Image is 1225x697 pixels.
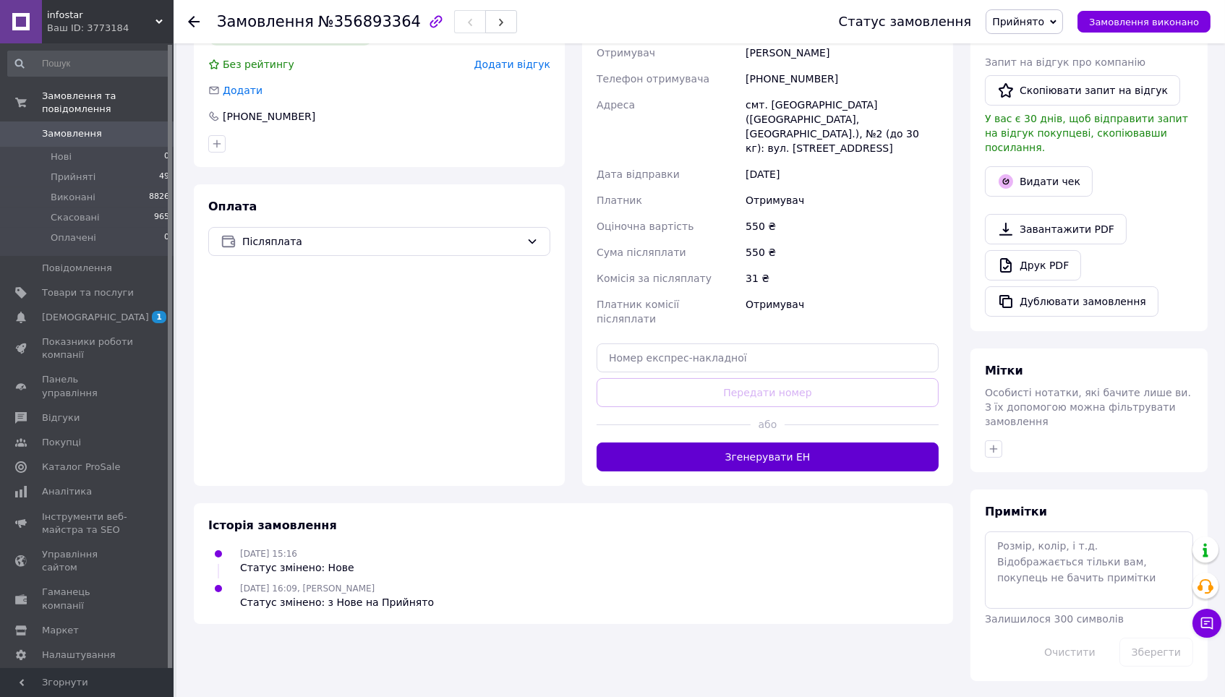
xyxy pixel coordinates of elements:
span: Виконані [51,191,95,204]
span: Комісія за післяплату [597,273,712,284]
span: Замовлення виконано [1089,17,1199,27]
button: Видати чек [985,166,1093,197]
div: [PHONE_NUMBER] [221,109,317,124]
span: Оплачені [51,231,96,244]
div: Статус змінено: Нове [240,560,354,575]
span: Прийняті [51,171,95,184]
span: Каталог ProSale [42,461,120,474]
span: [DEMOGRAPHIC_DATA] [42,311,149,324]
span: Платник комісії післяплати [597,299,679,325]
span: Замовлення [217,13,314,30]
div: [PERSON_NAME] [743,40,942,66]
span: №356893364 [318,13,421,30]
button: Згенерувати ЕН [597,442,939,471]
span: Повідомлення [42,262,112,275]
span: Дата відправки [597,168,680,180]
span: Телефон отримувача [597,73,709,85]
div: смт. [GEOGRAPHIC_DATA] ([GEOGRAPHIC_DATA], [GEOGRAPHIC_DATA].), №2 (до 30 кг): вул. [STREET_ADDRESS] [743,92,942,161]
a: Друк PDF [985,250,1081,281]
span: Прийнято [992,16,1044,27]
span: Скасовані [51,211,100,224]
div: Повернутися назад [188,14,200,29]
span: Оплата [208,200,257,213]
span: Управління сайтом [42,548,134,574]
span: Маркет [42,624,79,637]
span: У вас є 30 днів, щоб відправити запит на відгук покупцеві, скопіювавши посилання. [985,113,1188,153]
span: Запит на відгук про компанію [985,56,1145,68]
span: Замовлення [42,127,102,140]
div: [PHONE_NUMBER] [743,66,942,92]
span: Аналітика [42,485,92,498]
span: Нові [51,150,72,163]
button: Скопіювати запит на відгук [985,75,1180,106]
div: 550 ₴ [743,239,942,265]
div: Отримувач [743,187,942,213]
span: Залишилося 300 символів [985,613,1124,625]
span: Післяплата [242,234,521,249]
span: Без рейтингу [223,59,294,70]
span: Оціночна вартість [597,221,693,232]
div: 550 ₴ [743,213,942,239]
span: Додати [223,85,262,96]
span: 1 [152,311,166,323]
span: [DATE] 16:09, [PERSON_NAME] [240,583,375,594]
span: Примітки [985,505,1047,518]
span: Адреса [597,99,635,111]
span: 49 [159,171,169,184]
span: 8826 [149,191,169,204]
span: [DATE] 15:16 [240,549,297,559]
span: Особисті нотатки, які бачите лише ви. З їх допомогою можна фільтрувати замовлення [985,387,1191,427]
button: Дублювати замовлення [985,286,1158,317]
div: Ваш ID: 3773184 [47,22,174,35]
span: Показники роботи компанії [42,335,134,362]
input: Пошук [7,51,171,77]
span: Отримувач [597,47,655,59]
div: Статус змінено: з Нове на Прийнято [240,595,434,610]
span: Покупці [42,436,81,449]
span: Інструменти веб-майстра та SEO [42,510,134,536]
span: Товари та послуги [42,286,134,299]
a: Завантажити PDF [985,214,1127,244]
button: Замовлення виконано [1077,11,1211,33]
span: або [751,417,785,432]
span: Сума післяплати [597,247,686,258]
span: infostar [47,9,155,22]
span: 0 [164,231,169,244]
span: Платник [597,194,642,206]
span: Гаманець компанії [42,586,134,612]
span: Мітки [985,364,1023,377]
span: Відгуки [42,411,80,424]
div: Отримувач [743,291,942,332]
span: 0 [164,150,169,163]
span: 965 [154,211,169,224]
span: Додати відгук [474,59,550,70]
span: Замовлення та повідомлення [42,90,174,116]
span: Історія замовлення [208,518,337,532]
span: Налаштування [42,649,116,662]
div: [DATE] [743,161,942,187]
div: 31 ₴ [743,265,942,291]
span: Панель управління [42,373,134,399]
button: Чат з покупцем [1192,609,1221,638]
div: Статус замовлення [839,14,972,29]
input: Номер експрес-накладної [597,343,939,372]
